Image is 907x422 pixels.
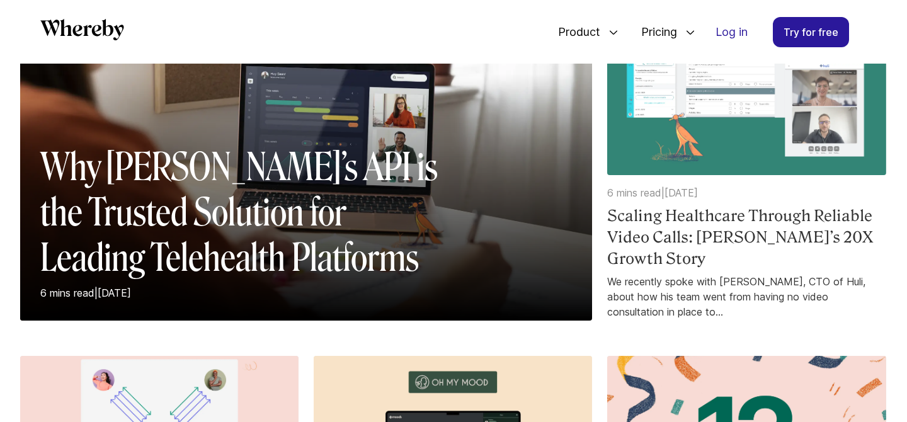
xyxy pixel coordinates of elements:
[545,11,603,53] span: Product
[40,19,124,40] svg: Whereby
[705,18,758,47] a: Log in
[773,17,849,47] a: Try for free
[607,205,886,269] a: Scaling Healthcare Through Reliable Video Calls: [PERSON_NAME]’s 20X Growth Story
[629,11,680,53] span: Pricing
[20,12,592,341] a: Why [PERSON_NAME]’s API is the Trusted Solution for Leading Telehealth Platforms6 mins read|[DATE]
[40,285,441,300] p: 6 mins read | [DATE]
[607,274,886,319] a: We recently spoke with [PERSON_NAME], CTO of Huli, about how his team went from having no video c...
[40,144,441,280] h2: Why [PERSON_NAME]’s API is the Trusted Solution for Leading Telehealth Platforms
[40,19,124,45] a: Whereby
[607,185,886,200] p: 6 mins read | [DATE]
